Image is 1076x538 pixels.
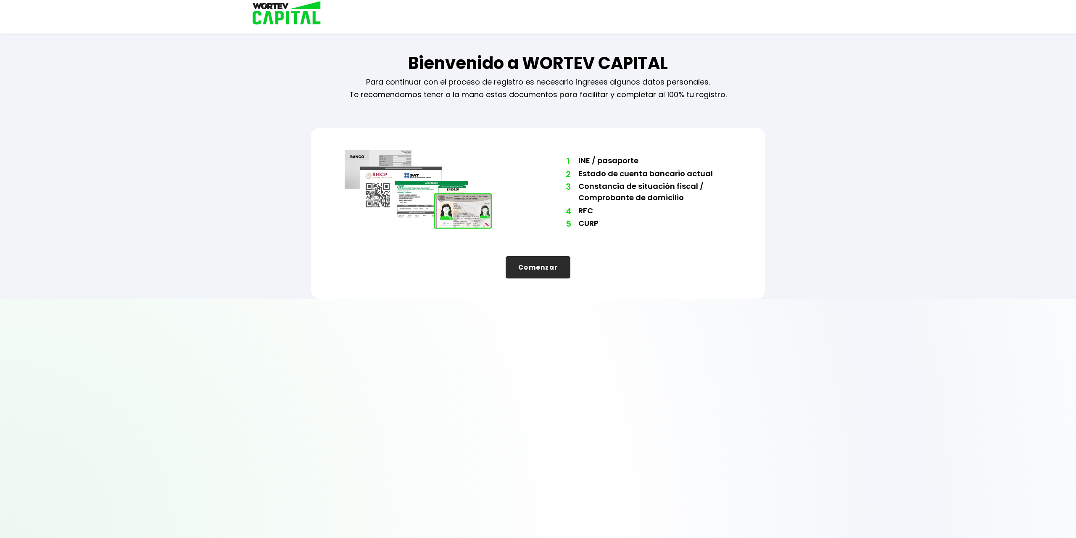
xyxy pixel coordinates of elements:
span: 1 [566,155,570,167]
li: Constancia de situación fiscal / Comprobante de domicilio [578,180,731,205]
li: INE / pasaporte [578,155,731,168]
span: 4 [566,205,570,217]
span: 5 [566,217,570,230]
span: 2 [566,168,570,180]
p: Para continuar con el proceso de registro es necesario ingreses algunos datos personales. Te reco... [349,76,727,101]
span: 3 [566,180,570,193]
li: CURP [578,217,731,231]
li: Estado de cuenta bancario actual [578,168,731,181]
li: RFC [578,205,731,218]
button: Comenzar [506,256,570,278]
h1: Bienvenido a WORTEV CAPITAL [408,50,668,76]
